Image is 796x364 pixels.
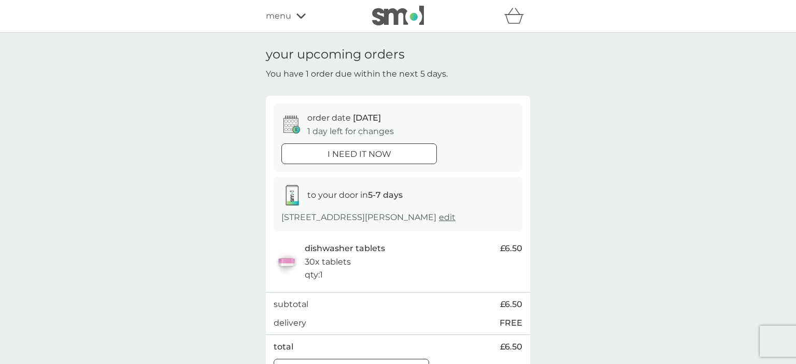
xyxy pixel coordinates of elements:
[281,143,437,164] button: i need it now
[305,242,385,255] p: dishwasher tablets
[328,148,391,161] p: i need it now
[500,340,522,354] span: £6.50
[307,125,394,138] p: 1 day left for changes
[307,190,403,200] span: to your door in
[500,316,522,330] p: FREE
[439,212,456,222] a: edit
[266,67,448,81] p: You have 1 order due within the next 5 days.
[274,316,306,330] p: delivery
[500,298,522,311] span: £6.50
[353,113,381,123] span: [DATE]
[274,340,293,354] p: total
[274,298,308,311] p: subtotal
[266,9,291,23] span: menu
[372,6,424,25] img: smol
[500,242,522,255] span: £6.50
[305,255,351,269] p: 30x tablets
[368,190,403,200] strong: 5-7 days
[305,268,323,282] p: qty : 1
[281,211,456,224] p: [STREET_ADDRESS][PERSON_NAME]
[504,6,530,26] div: basket
[307,111,381,125] p: order date
[266,47,405,62] h1: your upcoming orders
